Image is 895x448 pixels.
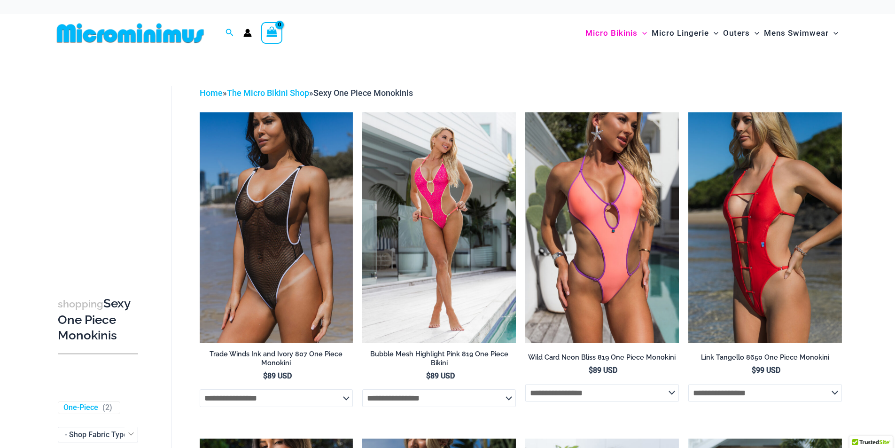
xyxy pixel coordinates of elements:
[313,88,413,98] span: Sexy One Piece Monokinis
[426,371,455,380] bdi: 89 USD
[58,427,138,442] span: - Shop Fabric Type
[200,112,353,343] img: Tradewinds Ink and Ivory 807 One Piece 03
[362,350,516,371] a: Bubble Mesh Highlight Pink 819 One Piece Bikini
[764,21,829,45] span: Mens Swimwear
[525,112,679,343] a: Wild Card Neon Bliss 819 One Piece 04Wild Card Neon Bliss 819 One Piece 05Wild Card Neon Bliss 81...
[362,112,516,343] img: Bubble Mesh Highlight Pink 819 One Piece 01
[688,353,842,365] a: Link Tangello 8650 One Piece Monokini
[721,19,762,47] a: OutersMenu ToggleMenu Toggle
[58,79,142,267] iframe: TrustedSite Certified
[829,21,838,45] span: Menu Toggle
[227,88,309,98] a: The Micro Bikini Shop
[426,371,430,380] span: $
[63,403,98,413] a: One-Piece
[226,27,234,39] a: Search icon link
[53,23,208,44] img: MM SHOP LOGO FLAT
[649,19,721,47] a: Micro LingerieMenu ToggleMenu Toggle
[638,21,647,45] span: Menu Toggle
[200,112,353,343] a: Tradewinds Ink and Ivory 807 One Piece 03Tradewinds Ink and Ivory 807 One Piece 04Tradewinds Ink ...
[362,112,516,343] a: Bubble Mesh Highlight Pink 819 One Piece 01Bubble Mesh Highlight Pink 819 One Piece 03Bubble Mesh...
[200,350,353,371] a: Trade Winds Ink and Ivory 807 One Piece Monokini
[762,19,841,47] a: Mens SwimwearMenu ToggleMenu Toggle
[688,353,842,362] h2: Link Tangello 8650 One Piece Monokini
[652,21,709,45] span: Micro Lingerie
[688,112,842,343] a: Link Tangello 8650 One Piece Monokini 11Link Tangello 8650 One Piece Monokini 12Link Tangello 865...
[589,366,593,375] span: $
[58,296,138,344] h3: Sexy One Piece Monokinis
[752,366,780,375] bdi: 99 USD
[723,21,750,45] span: Outers
[200,88,223,98] a: Home
[105,403,109,412] span: 2
[263,371,267,380] span: $
[58,298,103,310] span: shopping
[263,371,292,380] bdi: 89 USD
[525,353,679,362] h2: Wild Card Neon Bliss 819 One Piece Monokini
[525,112,679,343] img: Wild Card Neon Bliss 819 One Piece 04
[709,21,718,45] span: Menu Toggle
[243,29,252,37] a: Account icon link
[750,21,759,45] span: Menu Toggle
[589,366,617,375] bdi: 89 USD
[65,430,128,439] span: - Shop Fabric Type
[583,19,649,47] a: Micro BikinisMenu ToggleMenu Toggle
[362,350,516,367] h2: Bubble Mesh Highlight Pink 819 One Piece Bikini
[102,403,112,413] span: ( )
[585,21,638,45] span: Micro Bikinis
[688,112,842,343] img: Link Tangello 8650 One Piece Monokini 11
[261,22,283,44] a: View Shopping Cart, empty
[582,17,842,49] nav: Site Navigation
[200,88,413,98] span: » »
[525,353,679,365] a: Wild Card Neon Bliss 819 One Piece Monokini
[200,350,353,367] h2: Trade Winds Ink and Ivory 807 One Piece Monokini
[752,366,756,375] span: $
